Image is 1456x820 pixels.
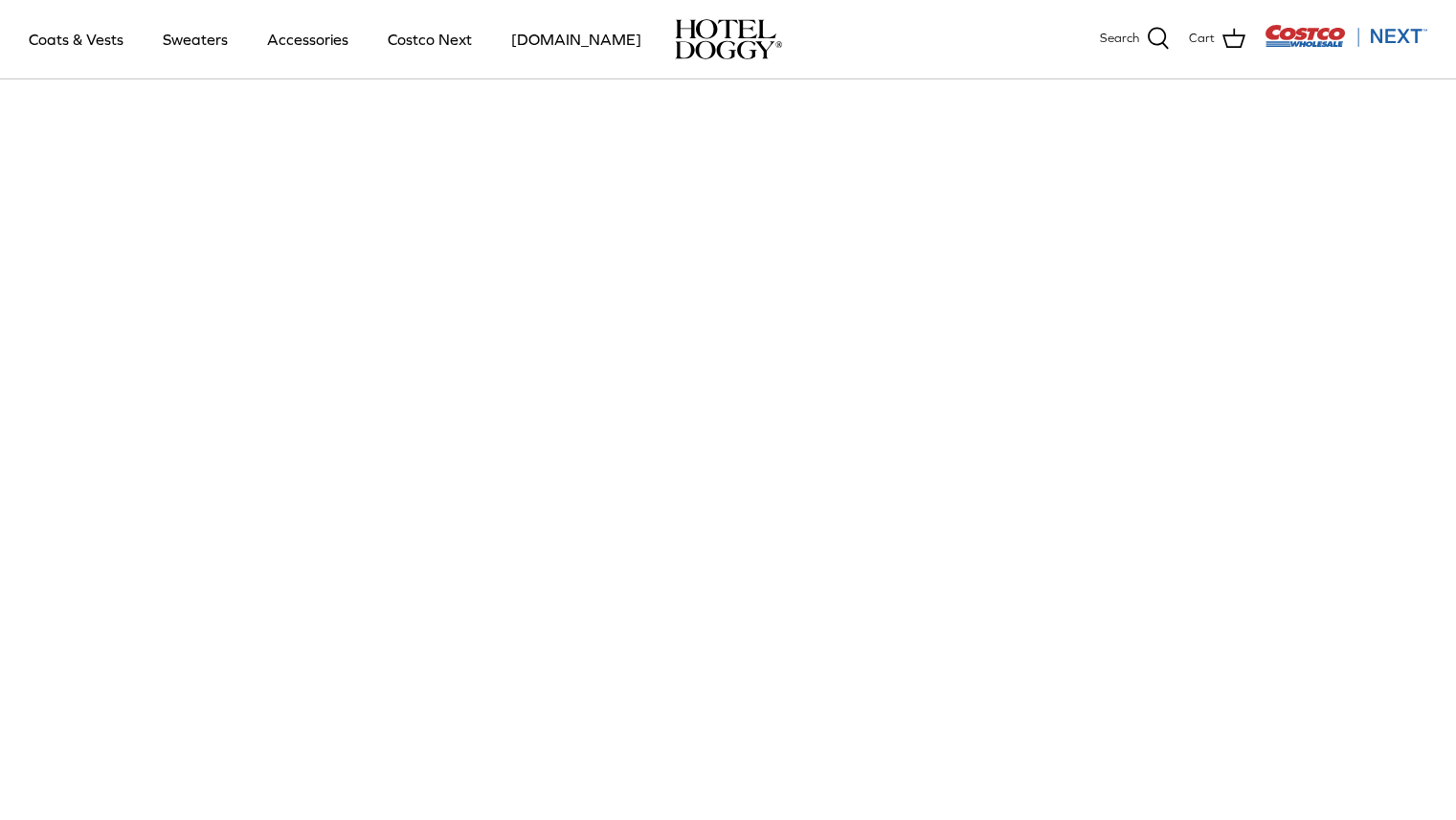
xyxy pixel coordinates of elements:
img: Costco Next [1265,24,1427,48]
a: hoteldoggy.com hoteldoggycom [675,19,782,59]
a: Search [1100,27,1170,52]
a: Visit Costco Next [1265,36,1427,51]
a: Coats & Vests [11,7,141,72]
a: Costco Next [370,7,489,72]
a: Sweaters [146,7,245,72]
img: hoteldoggycom [675,19,782,59]
a: Accessories [250,7,366,72]
span: Search [1100,29,1139,49]
a: Cart [1189,27,1245,52]
span: Cart [1189,29,1215,49]
a: [DOMAIN_NAME] [494,7,659,72]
